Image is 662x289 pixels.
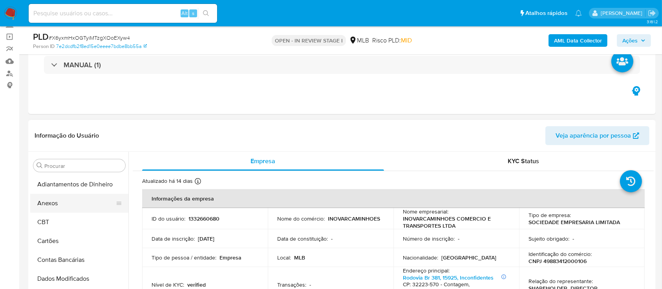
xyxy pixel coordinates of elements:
[529,219,620,226] p: SOCIEDADE EMPRESARIA LIMITADA
[622,34,638,47] span: Ações
[30,269,128,288] button: Dados Modificados
[277,215,325,222] p: Nome do comércio :
[529,235,569,242] p: Sujeito obrigado :
[601,9,645,17] p: laisa.felismino@mercadolivre.com
[403,254,438,261] p: Nacionalidade :
[198,8,214,19] button: search-icon
[508,156,539,166] span: KYC Status
[198,235,214,242] p: [DATE]
[30,194,122,213] button: Anexos
[44,162,122,169] input: Procurar
[152,235,195,242] p: Data de inscrição :
[33,43,55,50] b: Person ID
[525,9,567,17] span: Atalhos rápidos
[187,281,206,288] p: verified
[328,215,380,222] p: INOVARCAMINHOES
[277,235,328,242] p: Data de constituição :
[33,30,49,43] b: PLD
[272,35,346,46] p: OPEN - IN REVIEW STAGE I
[529,212,571,219] p: Tipo de empresa :
[554,34,602,47] b: AML Data Collector
[277,254,291,261] p: Local :
[181,9,188,17] span: Alt
[441,254,496,261] p: [GEOGRAPHIC_DATA]
[349,36,369,45] div: MLB
[403,235,455,242] p: Número de inscrição :
[372,36,412,45] span: Risco PLD:
[142,177,193,185] p: Atualizado há 14 dias
[401,36,412,45] span: MID
[251,156,275,166] span: Empresa
[403,267,450,274] p: Endereço principal :
[56,43,147,50] a: 7e2dcdfb2f8ed15e0eeee7bdbe8bb55a
[152,254,216,261] p: Tipo de pessoa / entidade :
[549,34,607,47] button: AML Data Collector
[49,34,130,42] span: # X6yxmHxOGTyiMTzgXOoEXyw4
[188,215,219,222] p: 1332660680
[277,281,306,288] p: Transações :
[35,132,99,140] h1: Informação do Usuário
[30,213,128,232] button: CBT
[29,8,217,18] input: Pesquise usuários ou casos...
[556,126,631,145] span: Veja aparência por pessoa
[529,258,587,265] p: CNPJ 49883412000106
[572,235,574,242] p: -
[331,235,333,242] p: -
[64,61,101,69] h3: MANUAL (1)
[294,254,305,261] p: MLB
[152,215,185,222] p: ID do usuário :
[647,18,658,25] span: 3.161.2
[529,278,593,285] p: Relação do representante :
[617,34,651,47] button: Ações
[403,274,494,282] a: Rodovia Br 381, 15925, Inconfidentes
[545,126,649,145] button: Veja aparência por pessoa
[648,9,656,17] a: Sair
[309,281,311,288] p: -
[403,208,448,215] p: Nome empresarial :
[192,9,194,17] span: s
[30,250,128,269] button: Contas Bancárias
[37,162,43,169] button: Procurar
[44,56,640,74] div: MANUAL (1)
[219,254,241,261] p: Empresa
[152,281,184,288] p: Nível de KYC :
[575,10,582,17] a: Notificações
[30,175,128,194] button: Adiantamentos de Dinheiro
[403,215,507,229] p: INOVARCAMINHOES COMERCIO E TRANSPORTES LTDA
[529,250,592,258] p: Identificação do comércio :
[142,189,645,208] th: Informações da empresa
[30,232,128,250] button: Cartões
[458,235,459,242] p: -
